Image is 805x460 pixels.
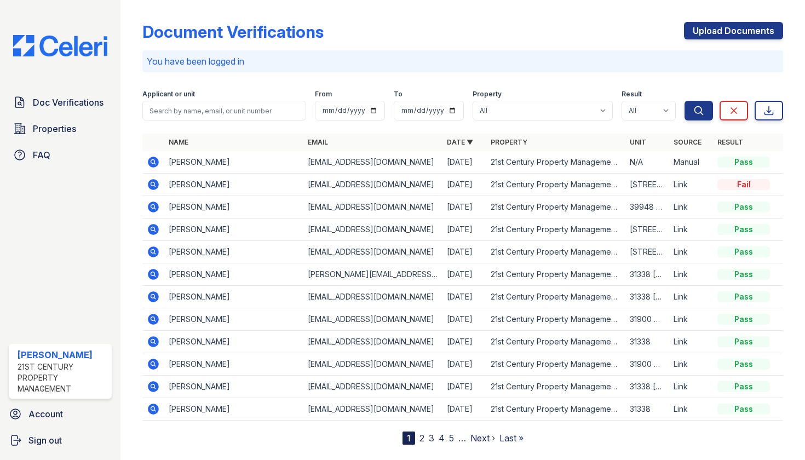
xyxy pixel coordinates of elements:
td: [EMAIL_ADDRESS][DOMAIN_NAME] [303,286,442,308]
td: 21st Century Property Management - JCAS [486,241,625,263]
td: 21st Century Property Management - JCAS [486,353,625,376]
td: Link [669,174,713,196]
td: 31900 Corte Priego [625,308,669,331]
span: FAQ [33,148,50,162]
td: [PERSON_NAME] [164,376,303,398]
td: [PERSON_NAME] [164,263,303,286]
a: Unit [630,138,646,146]
td: [DATE] [442,219,486,241]
td: Link [669,331,713,353]
div: Pass [717,314,770,325]
td: [DATE] [442,286,486,308]
td: 21st Century Property Management - JCAS [486,219,625,241]
td: 21st Century Property Management - JCAS [486,286,625,308]
td: Link [669,219,713,241]
a: Doc Verifications [9,91,112,113]
input: Search by name, email, or unit number [142,101,306,120]
td: [DATE] [442,263,486,286]
td: 39948 Osprey [625,196,669,219]
td: [EMAIL_ADDRESS][DOMAIN_NAME] [303,219,442,241]
a: Result [717,138,743,146]
td: [PERSON_NAME] [164,308,303,331]
td: Link [669,263,713,286]
a: 4 [439,433,445,444]
td: [PERSON_NAME][EMAIL_ADDRESS][PERSON_NAME][DOMAIN_NAME] [303,263,442,286]
td: 21st Century Property Management - JCAS [486,174,625,196]
a: Next › [470,433,495,444]
td: 21st Century Property Management - JCAS [486,331,625,353]
td: 31338 [PERSON_NAME] [625,376,669,398]
a: Property [491,138,527,146]
td: [PERSON_NAME] [164,241,303,263]
label: From [315,90,332,99]
td: [PERSON_NAME] [164,353,303,376]
p: You have been logged in [147,55,779,68]
td: [DATE] [442,151,486,174]
a: Properties [9,118,112,140]
td: [DATE] [442,308,486,331]
a: Source [674,138,702,146]
td: [EMAIL_ADDRESS][DOMAIN_NAME] [303,308,442,331]
span: … [458,432,466,445]
td: N/A [625,151,669,174]
a: 5 [449,433,454,444]
td: [DATE] [442,398,486,421]
div: 21st Century Property Management [18,361,107,394]
div: Pass [717,202,770,212]
span: Sign out [28,434,62,447]
img: CE_Logo_Blue-a8612792a0a2168367f1c8372b55b34899dd931a85d93a1a3d3e32e68fde9ad4.png [4,35,116,56]
td: [EMAIL_ADDRESS][DOMAIN_NAME] [303,174,442,196]
td: [PERSON_NAME] [164,398,303,421]
td: [PERSON_NAME] [164,286,303,308]
a: Last » [499,433,524,444]
td: [EMAIL_ADDRESS][DOMAIN_NAME] [303,376,442,398]
td: Link [669,308,713,331]
td: [STREET_ADDRESS][PERSON_NAME] [625,241,669,263]
a: Name [169,138,188,146]
td: 21st Century Property Management - JCAS [486,376,625,398]
td: [DATE] [442,331,486,353]
td: 31338 [PERSON_NAME] Dr [625,286,669,308]
td: 21st Century Property Management - JCAS [486,151,625,174]
a: 3 [429,433,434,444]
td: Link [669,241,713,263]
div: Pass [717,404,770,415]
div: Pass [717,381,770,392]
a: Upload Documents [684,22,783,39]
td: [STREET_ADDRESS][PERSON_NAME] [625,219,669,241]
div: 1 [403,432,415,445]
a: FAQ [9,144,112,166]
div: Pass [717,269,770,280]
td: Link [669,398,713,421]
td: [EMAIL_ADDRESS][DOMAIN_NAME] [303,331,442,353]
div: Pass [717,224,770,235]
td: Manual [669,151,713,174]
td: [PERSON_NAME] [164,151,303,174]
td: [PERSON_NAME] [164,174,303,196]
td: [EMAIL_ADDRESS][DOMAIN_NAME] [303,196,442,219]
td: [DATE] [442,174,486,196]
td: Link [669,196,713,219]
span: Properties [33,122,76,135]
div: Document Verifications [142,22,324,42]
td: [EMAIL_ADDRESS][DOMAIN_NAME] [303,398,442,421]
td: [DATE] [442,241,486,263]
span: Account [28,407,63,421]
td: [PERSON_NAME] [164,219,303,241]
a: Sign out [4,429,116,451]
td: 21st Century Property Management - JCAS [486,398,625,421]
div: Fail [717,179,770,190]
td: [EMAIL_ADDRESS][DOMAIN_NAME] [303,353,442,376]
div: Pass [717,291,770,302]
td: [STREET_ADDRESS] [625,174,669,196]
label: To [394,90,403,99]
td: 31338 [PERSON_NAME] Dr [625,263,669,286]
td: Link [669,376,713,398]
div: Pass [717,336,770,347]
td: Link [669,286,713,308]
a: Email [308,138,328,146]
a: Date ▼ [447,138,473,146]
td: [EMAIL_ADDRESS][DOMAIN_NAME] [303,241,442,263]
td: [EMAIL_ADDRESS][DOMAIN_NAME] [303,151,442,174]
